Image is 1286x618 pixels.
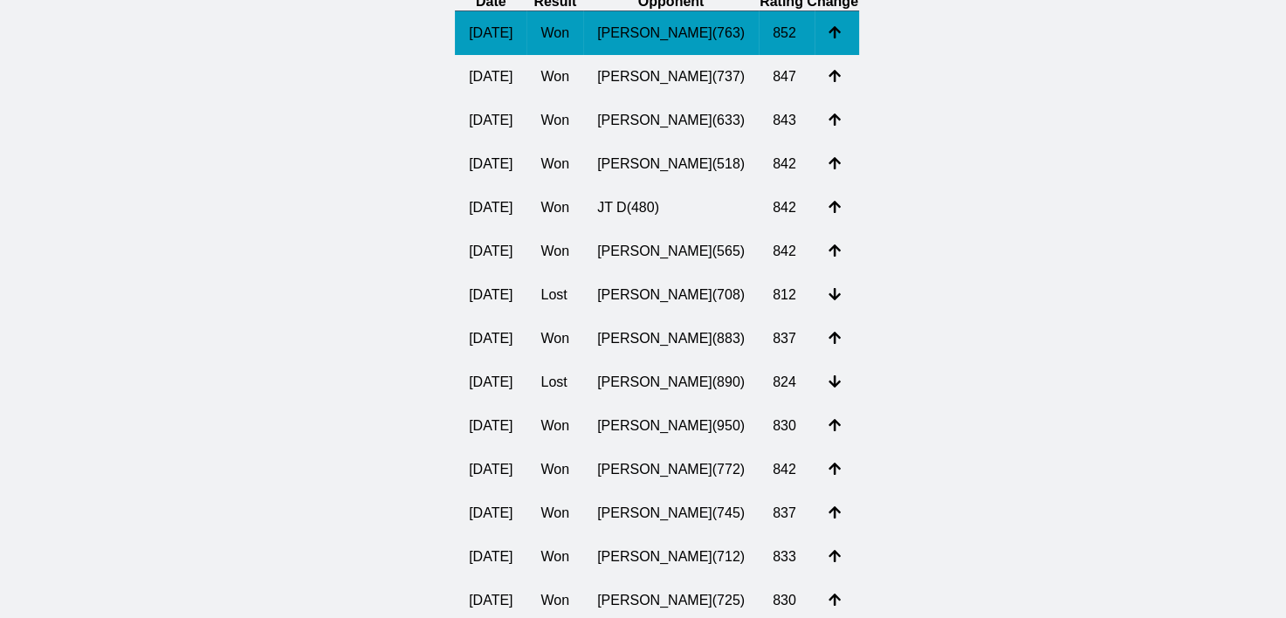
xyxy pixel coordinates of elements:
td: 824 [759,360,815,404]
td: Won [526,448,583,491]
td: 842 [759,448,815,491]
td: [DATE] [455,317,526,360]
td: 842 [759,142,815,186]
td: Lost [526,360,583,404]
td: 830 [759,404,815,448]
td: [DATE] [455,11,526,56]
td: [PERSON_NAME] ( 712 ) [583,535,759,579]
td: [DATE] [455,99,526,142]
td: 842 [759,186,815,230]
td: [PERSON_NAME] ( 745 ) [583,491,759,535]
td: [DATE] [455,448,526,491]
td: Won [526,142,583,186]
td: [DATE] [455,230,526,273]
td: [DATE] [455,360,526,404]
td: [DATE] [455,535,526,579]
td: [DATE] [455,491,526,535]
td: [DATE] [455,404,526,448]
td: Won [526,230,583,273]
td: Lost [526,273,583,317]
td: Won [526,186,583,230]
td: Won [526,11,583,56]
td: [DATE] [455,142,526,186]
td: 833 [759,535,815,579]
td: [DATE] [455,186,526,230]
td: [PERSON_NAME] ( 950 ) [583,404,759,448]
td: [PERSON_NAME] ( 890 ) [583,360,759,404]
td: [PERSON_NAME] ( 737 ) [583,55,759,99]
td: 852 [759,11,815,56]
td: Won [526,317,583,360]
td: 842 [759,230,815,273]
td: Won [526,55,583,99]
td: 847 [759,55,815,99]
td: Won [526,535,583,579]
td: [PERSON_NAME] ( 518 ) [583,142,759,186]
td: [PERSON_NAME] ( 772 ) [583,448,759,491]
td: 843 [759,99,815,142]
td: [DATE] [455,55,526,99]
td: JT D ( 480 ) [583,186,759,230]
td: [PERSON_NAME] ( 708 ) [583,273,759,317]
td: Won [526,99,583,142]
td: [DATE] [455,273,526,317]
td: 837 [759,491,815,535]
td: 812 [759,273,815,317]
td: Won [526,404,583,448]
td: [PERSON_NAME] ( 883 ) [583,317,759,360]
td: 837 [759,317,815,360]
td: Won [526,491,583,535]
td: [PERSON_NAME] ( 633 ) [583,99,759,142]
td: [PERSON_NAME] ( 565 ) [583,230,759,273]
td: [PERSON_NAME] ( 763 ) [583,11,759,56]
